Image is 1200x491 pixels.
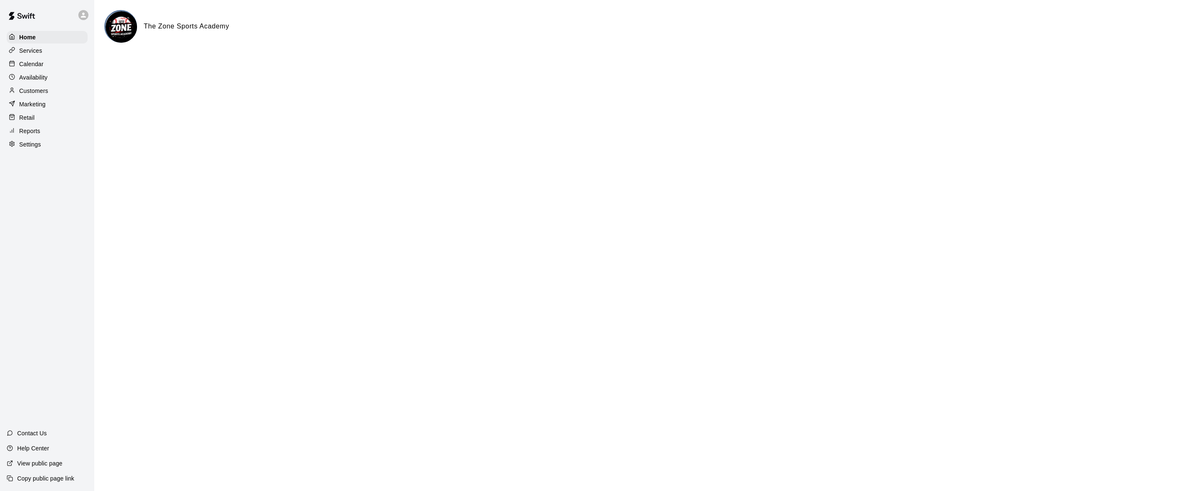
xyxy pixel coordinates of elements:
[19,100,46,108] p: Marketing
[7,58,88,70] a: Calendar
[19,60,44,68] p: Calendar
[19,140,41,149] p: Settings
[17,474,74,483] p: Copy public page link
[106,11,137,43] img: The Zone Sports Academy logo
[19,73,48,82] p: Availability
[19,46,42,55] p: Services
[17,444,49,452] p: Help Center
[19,33,36,41] p: Home
[17,459,62,468] p: View public page
[7,138,88,151] a: Settings
[17,429,47,437] p: Contact Us
[19,87,48,95] p: Customers
[7,31,88,44] a: Home
[7,71,88,84] a: Availability
[19,113,35,122] p: Retail
[7,125,88,137] a: Reports
[7,44,88,57] a: Services
[7,98,88,111] a: Marketing
[7,85,88,97] a: Customers
[19,127,40,135] p: Reports
[144,21,229,32] h6: The Zone Sports Academy
[7,111,88,124] a: Retail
